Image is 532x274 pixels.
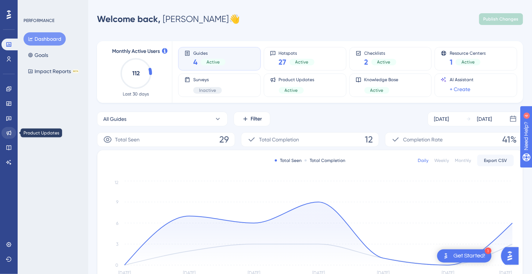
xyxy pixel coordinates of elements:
[115,135,140,144] span: Total Seen
[305,158,345,163] div: Total Completion
[450,77,474,83] span: AI Assistant
[485,248,492,254] div: 1
[450,50,486,55] span: Resource Centers
[103,115,126,123] span: All Guides
[116,200,118,205] tspan: 9
[116,242,118,247] tspan: 3
[97,13,240,25] div: [PERSON_NAME] 👋
[17,2,46,11] span: Need Help?
[450,85,470,94] a: + Create
[123,91,149,97] span: Last 30 days
[295,59,309,65] span: Active
[453,252,486,260] div: Get Started!
[219,134,229,145] span: 29
[193,77,222,83] span: Surveys
[206,59,220,65] span: Active
[455,158,471,163] div: Monthly
[97,14,161,24] span: Welcome back,
[450,57,453,67] span: 1
[501,245,523,267] iframe: UserGuiding AI Assistant Launcher
[364,57,369,67] span: 2
[115,263,118,268] tspan: 0
[24,18,54,24] div: PERFORMANCE
[477,155,514,166] button: Export CSV
[365,134,373,145] span: 12
[377,59,391,65] span: Active
[24,32,66,46] button: Dashboard
[275,158,302,163] div: Total Seen
[279,77,314,83] span: Product Updates
[437,249,492,263] div: Open Get Started! checklist, remaining modules: 1
[279,57,287,67] span: 27
[251,115,262,123] span: Filter
[132,70,140,77] text: 112
[24,65,83,78] button: Impact ReportsBETA
[364,50,396,55] span: Checklists
[434,158,449,163] div: Weekly
[403,135,443,144] span: Completion Rate
[434,115,449,123] div: [DATE]
[115,180,118,185] tspan: 12
[484,16,519,22] span: Publish Changes
[503,134,517,145] span: 41%
[477,115,492,123] div: [DATE]
[116,221,118,226] tspan: 6
[285,87,298,93] span: Active
[479,13,523,25] button: Publish Changes
[370,87,384,93] span: Active
[442,252,450,260] img: launcher-image-alternative-text
[484,158,507,163] span: Export CSV
[199,87,216,93] span: Inactive
[259,135,299,144] span: Total Completion
[24,48,53,62] button: Goals
[112,47,160,56] span: Monthly Active Users
[418,158,428,163] div: Daily
[97,112,228,126] button: All Guides
[461,59,475,65] span: Active
[364,77,399,83] span: Knowledge Base
[193,57,198,67] span: 4
[72,69,79,73] div: BETA
[193,50,226,55] span: Guides
[234,112,270,126] button: Filter
[51,4,53,10] div: 4
[279,50,314,55] span: Hotspots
